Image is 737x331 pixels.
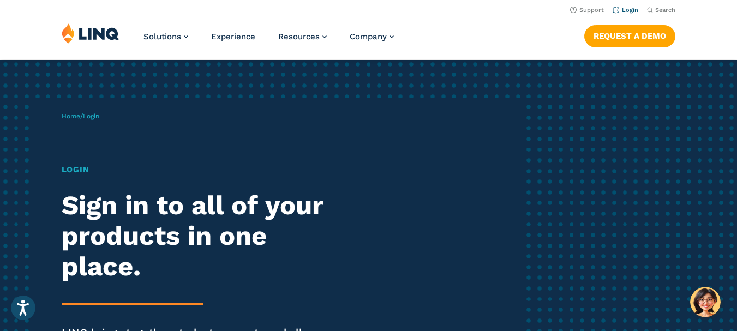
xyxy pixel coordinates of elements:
[647,6,675,14] button: Open Search Bar
[62,23,119,44] img: LINQ | K‑12 Software
[62,164,346,176] h1: Login
[690,287,721,317] button: Hello, have a question? Let’s chat.
[584,25,675,47] a: Request a Demo
[278,32,320,41] span: Resources
[570,7,604,14] a: Support
[613,7,638,14] a: Login
[584,23,675,47] nav: Button Navigation
[62,190,346,282] h2: Sign in to all of your products in one place.
[350,32,387,41] span: Company
[211,32,255,41] a: Experience
[62,112,99,120] span: /
[83,112,99,120] span: Login
[143,32,188,41] a: Solutions
[350,32,394,41] a: Company
[143,32,181,41] span: Solutions
[143,23,394,59] nav: Primary Navigation
[655,7,675,14] span: Search
[62,112,80,120] a: Home
[278,32,327,41] a: Resources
